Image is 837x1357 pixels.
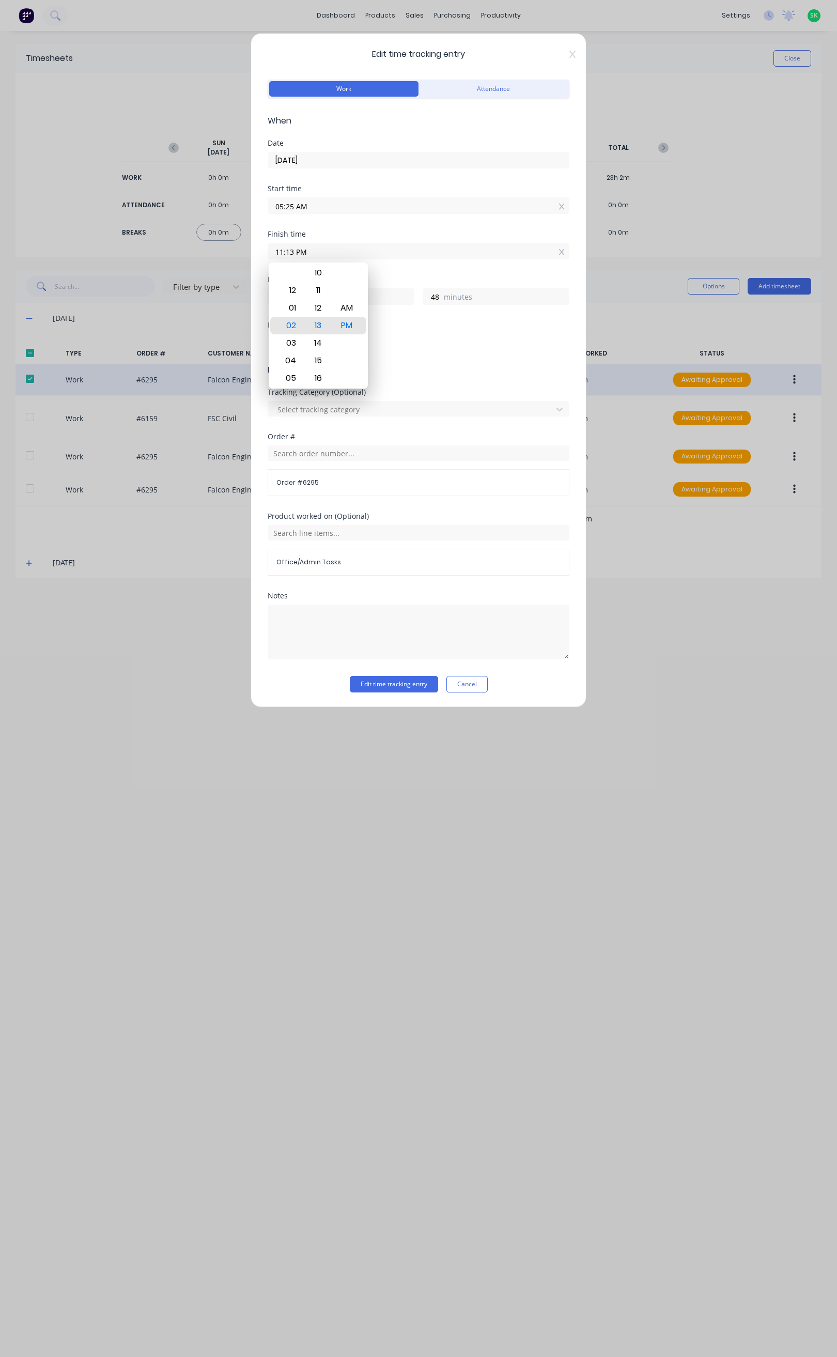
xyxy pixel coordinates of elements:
[275,263,304,389] div: Hour
[268,321,569,329] div: Breaks
[276,558,561,567] span: Office/Admin Tasks
[305,334,331,352] div: 14
[268,276,569,283] div: Hours worked
[446,676,488,692] button: Cancel
[423,289,441,304] input: 0
[350,676,438,692] button: Edit time tracking entry
[268,525,569,541] input: Search line items...
[305,369,331,387] div: 16
[268,185,569,192] div: Start time
[305,282,331,299] div: 11
[268,364,569,376] span: Details
[268,230,569,238] div: Finish time
[277,282,302,299] div: 12
[444,291,569,304] label: minutes
[334,317,359,334] div: PM
[268,513,569,520] div: Product worked on (Optional)
[268,115,569,127] span: When
[277,299,302,317] div: 01
[268,445,569,461] input: Search order number...
[277,317,302,334] div: 02
[277,334,302,352] div: 03
[419,81,568,97] button: Attendance
[305,352,331,369] div: 15
[305,317,331,334] div: 13
[305,264,331,282] div: 10
[277,369,302,387] div: 05
[276,478,561,487] span: Order # 6295
[268,140,569,147] div: Date
[268,48,569,60] span: Edit time tracking entry
[268,433,569,440] div: Order #
[304,263,332,389] div: Minute
[268,592,569,599] div: Notes
[269,81,419,97] button: Work
[268,389,569,396] div: Tracking Category (Optional)
[334,299,359,317] div: AM
[272,338,565,351] div: Add breaks
[277,352,302,369] div: 04
[305,299,331,317] div: 12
